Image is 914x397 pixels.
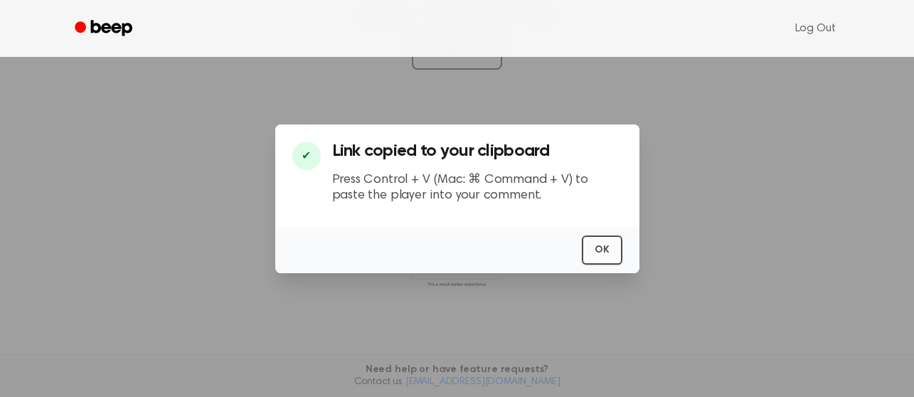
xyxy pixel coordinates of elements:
[781,11,850,46] a: Log Out
[582,235,622,265] button: OK
[65,15,145,43] a: Beep
[332,172,622,204] p: Press Control + V (Mac: ⌘ Command + V) to paste the player into your comment.
[292,142,321,170] div: ✔
[332,142,622,161] h3: Link copied to your clipboard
